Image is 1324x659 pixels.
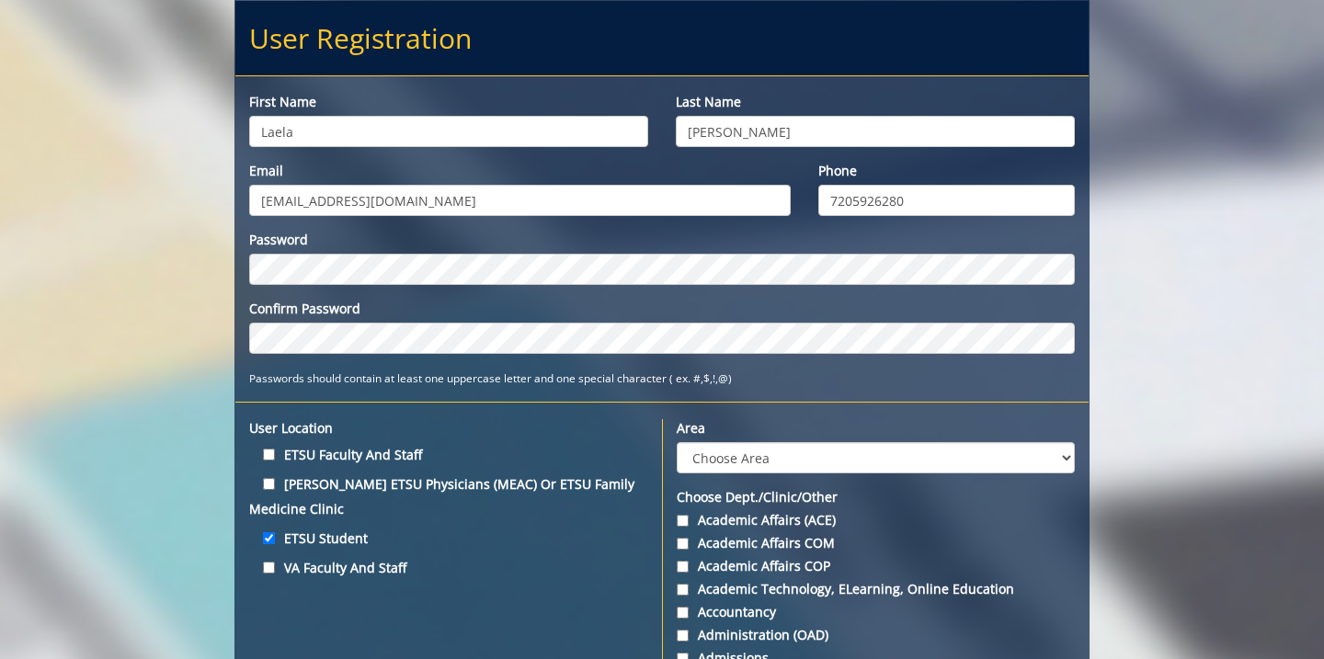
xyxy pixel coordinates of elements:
[818,162,1075,180] label: Phone
[235,1,1089,75] h2: User Registration
[249,231,1075,249] label: Password
[677,419,1075,437] label: Area
[677,626,1075,644] label: Administration (OAD)
[249,442,648,467] label: ETSU Faculty and Staff
[677,557,1075,575] label: Academic Affairs COP
[677,488,1075,506] label: Choose Dept./Clinic/Other
[249,419,648,437] label: User location
[677,603,1075,621] label: Accountancy
[249,93,648,111] label: First name
[249,526,648,551] label: ETSU Student
[677,580,1075,598] label: Academic Technology, eLearning, Online Education
[677,511,1075,529] label: Academic Affairs (ACE)
[249,472,648,521] label: [PERSON_NAME] ETSU Physicians (MEAC) or ETSU Family Medicine Clinic
[676,93,1075,111] label: Last name
[249,555,648,580] label: VA Faculty and Staff
[249,370,732,385] small: Passwords should contain at least one uppercase letter and one special character ( ex. #,$,!,@)
[249,162,791,180] label: Email
[249,300,1075,318] label: Confirm Password
[677,534,1075,552] label: Academic Affairs COM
